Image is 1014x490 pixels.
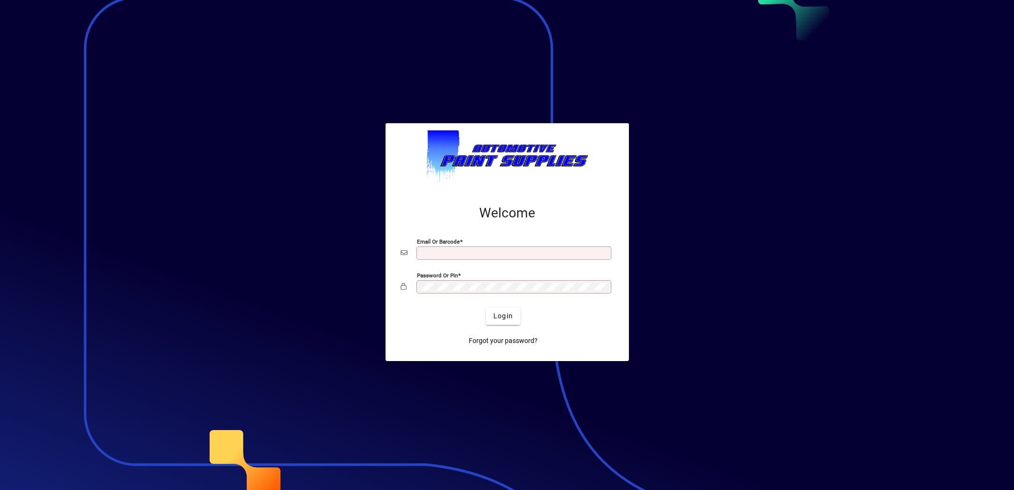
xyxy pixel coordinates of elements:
h2: Welcome [401,205,614,221]
span: Forgot your password? [469,336,538,346]
mat-label: Password or Pin [417,272,458,278]
a: Forgot your password? [465,333,541,350]
mat-label: Email or Barcode [417,238,460,245]
button: Login [486,308,521,325]
span: Login [493,311,513,321]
